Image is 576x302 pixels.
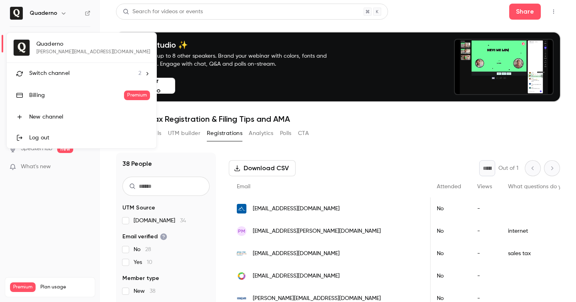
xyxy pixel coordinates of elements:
div: Billing [29,91,124,99]
span: Premium [124,91,150,100]
span: Switch channel [29,69,70,78]
div: Log out [29,134,150,142]
div: New channel [29,113,150,121]
span: 2 [138,69,141,78]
